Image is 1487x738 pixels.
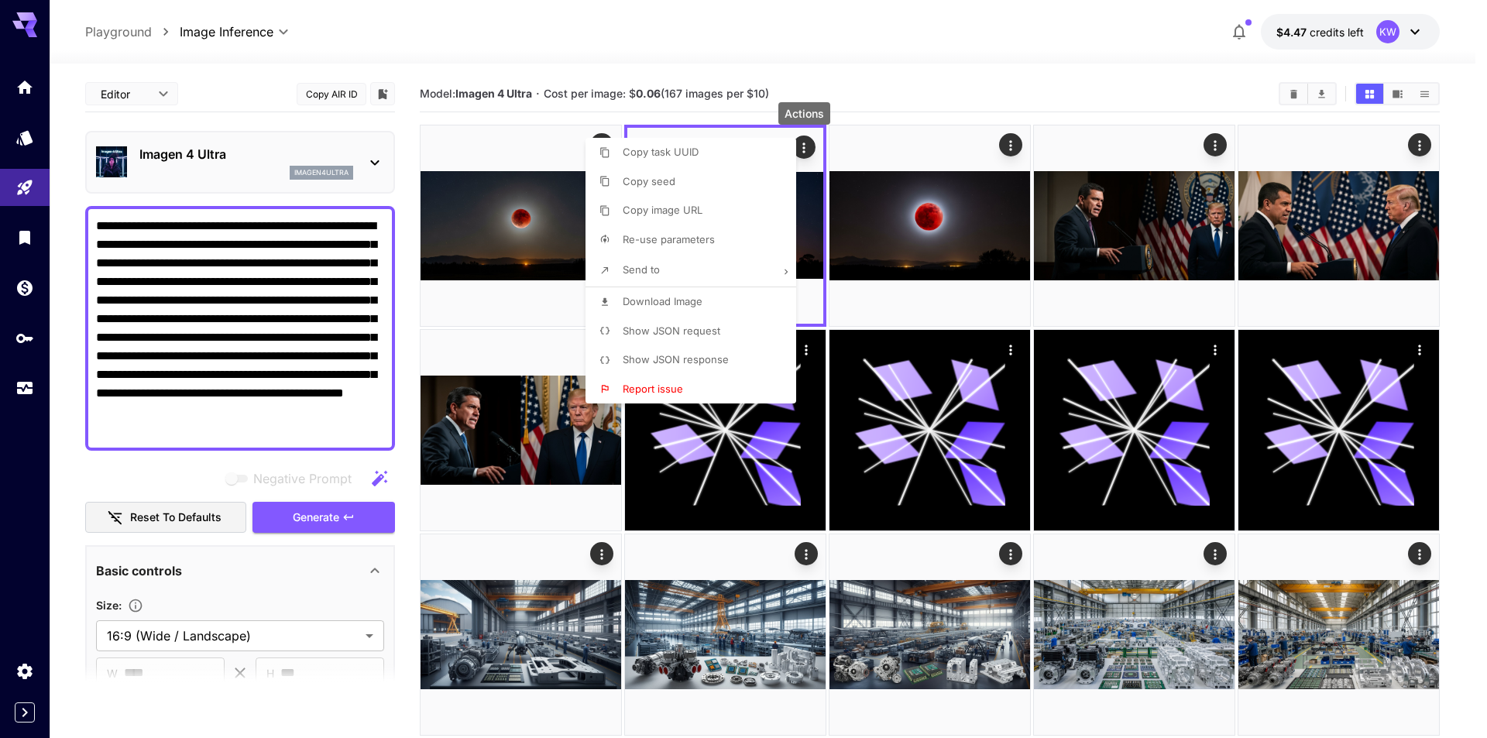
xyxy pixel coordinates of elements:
span: Show JSON request [623,324,720,337]
span: Send to [623,263,660,276]
span: Copy seed [623,175,675,187]
span: Copy image URL [623,204,702,216]
span: Report issue [623,383,683,395]
div: Actions [778,102,830,125]
span: Download Image [623,295,702,307]
span: Re-use parameters [623,233,715,245]
span: Copy task UUID [623,146,699,158]
span: Show JSON response [623,353,729,366]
